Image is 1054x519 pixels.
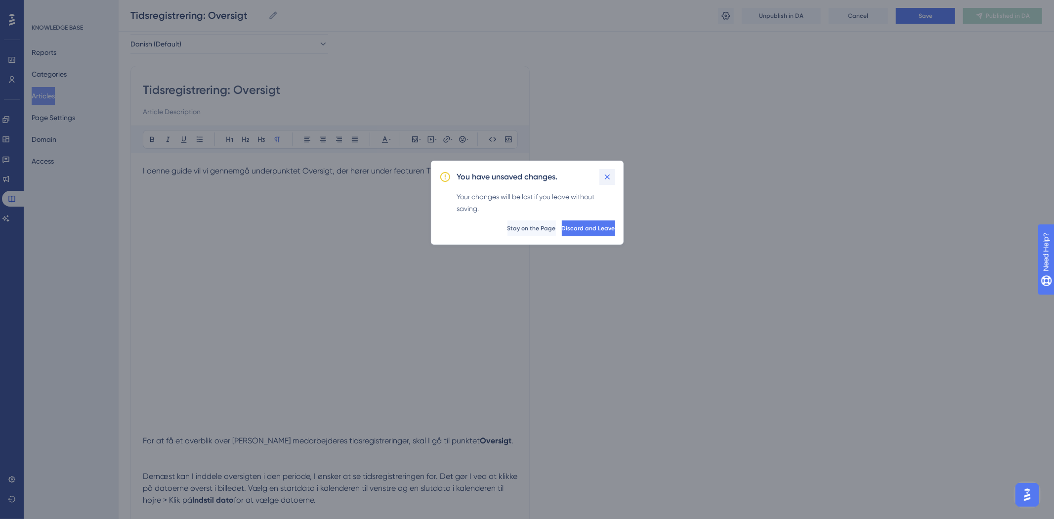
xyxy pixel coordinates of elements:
[457,171,558,183] h2: You have unsaved changes.
[1012,480,1042,510] iframe: UserGuiding AI Assistant Launcher
[457,191,615,215] div: Your changes will be lost if you leave without saving.
[562,224,615,232] span: Discard and Leave
[23,2,62,14] span: Need Help?
[507,224,556,232] span: Stay on the Page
